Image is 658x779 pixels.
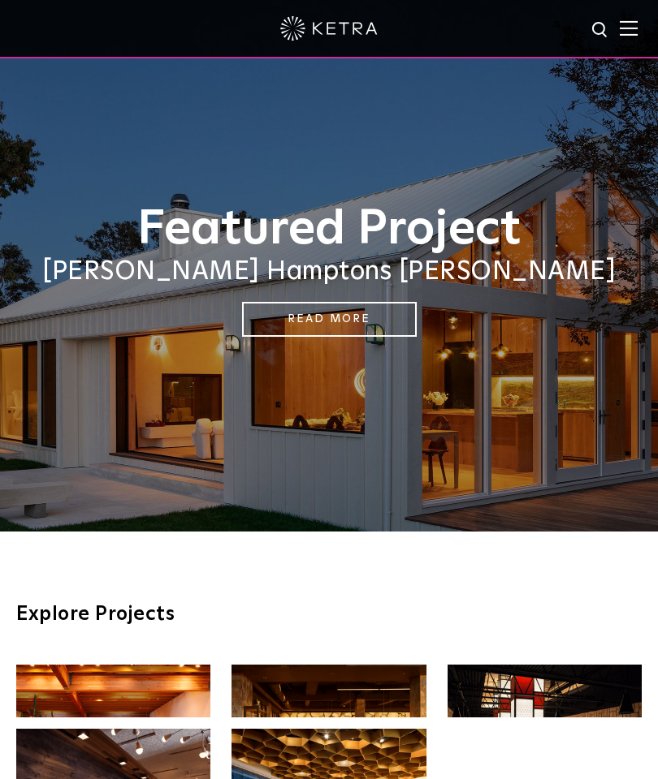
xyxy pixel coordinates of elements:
img: search icon [591,20,611,41]
h2: [PERSON_NAME] Hamptons [PERSON_NAME] [16,256,642,287]
a: Read More [242,302,417,337]
h3: Explore Projects [16,605,642,624]
h1: Featured Project [16,203,642,256]
img: ketra-logo-2019-white [280,16,378,41]
img: Hamburger%20Nav.svg [620,20,638,36]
